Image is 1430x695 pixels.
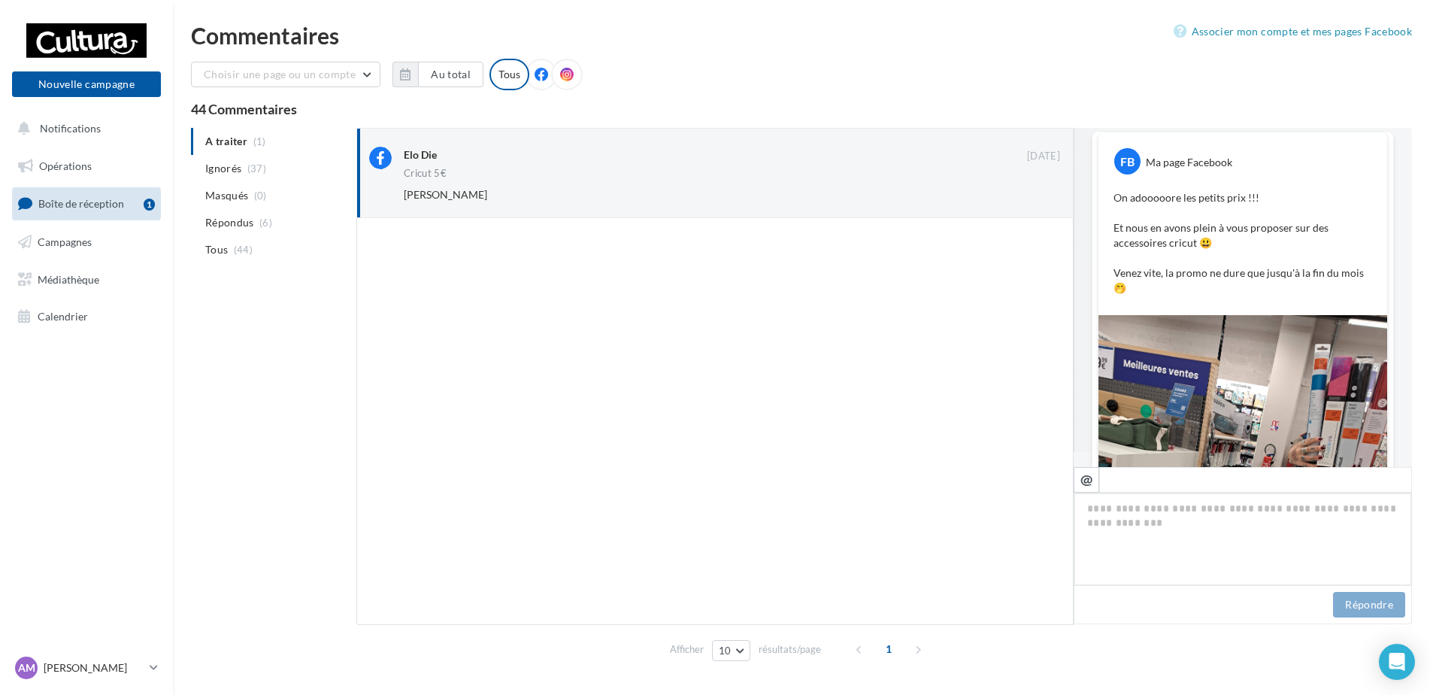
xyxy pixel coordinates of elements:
a: Calendrier [9,301,164,332]
button: Au total [418,62,483,87]
a: AM [PERSON_NAME] [12,654,161,682]
div: Tous [489,59,529,90]
button: Au total [392,62,483,87]
span: Opérations [39,159,92,172]
i: @ [1080,472,1093,486]
button: Notifications [9,113,158,144]
span: Ignorés [205,161,241,176]
div: Cricut 5€ [404,168,447,178]
a: Campagnes [9,226,164,258]
span: Masqués [205,188,248,203]
div: Ma page Facebook [1146,155,1232,170]
div: Open Intercom Messenger [1379,644,1415,680]
span: [PERSON_NAME] [404,188,487,201]
button: Nouvelle campagne [12,71,161,97]
span: (44) [234,244,253,256]
span: Tous [205,242,228,257]
button: @ [1074,467,1099,493]
span: AM [18,660,35,675]
div: Elo Die [404,147,437,162]
span: Répondus [205,215,254,230]
span: 10 [719,645,732,657]
div: FB [1114,148,1141,175]
p: On adooooore les petits prix !!! Et nous en avons plein à vous proposer sur des accessoires cricu... [1113,190,1372,296]
span: 1 [877,637,901,661]
span: Calendrier [38,310,88,323]
button: Répondre [1333,592,1405,618]
div: Commentaires [191,24,1412,47]
p: [PERSON_NAME] [44,660,144,675]
span: résultats/page [759,642,821,657]
span: Afficher [670,642,704,657]
span: [DATE] [1027,150,1060,163]
span: Boîte de réception [38,197,124,210]
span: (6) [259,217,272,229]
span: Campagnes [38,235,92,248]
div: 1 [144,199,155,211]
span: (0) [254,190,267,202]
a: Opérations [9,150,164,182]
div: 44 Commentaires [191,102,1412,116]
a: Boîte de réception1 [9,187,164,220]
a: Médiathèque [9,264,164,296]
span: Notifications [40,122,101,135]
button: 10 [712,640,750,661]
button: Choisir une page ou un compte [191,62,380,87]
a: Associer mon compte et mes pages Facebook [1174,23,1412,41]
span: Médiathèque [38,272,99,285]
span: Choisir une page ou un compte [204,68,356,80]
span: (37) [247,162,266,175]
